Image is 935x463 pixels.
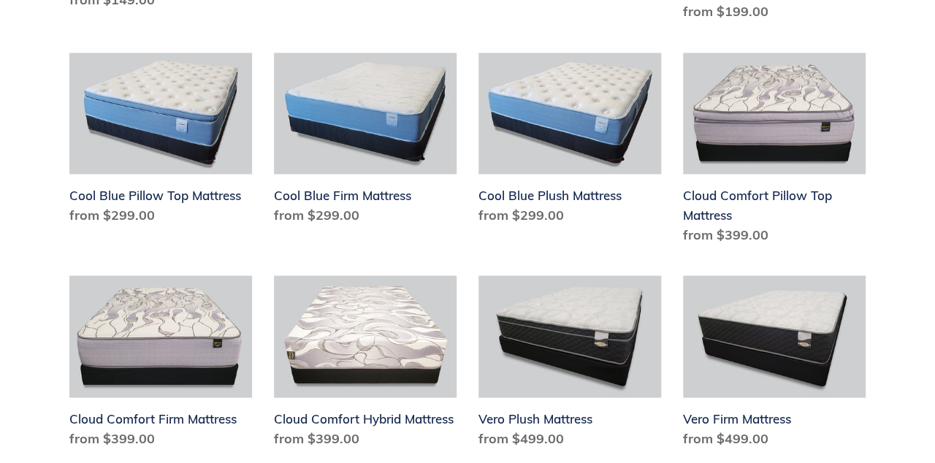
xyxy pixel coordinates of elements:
[274,275,457,454] a: Cloud Comfort Hybrid Mattress
[274,53,457,231] a: Cool Blue Firm Mattress
[478,53,661,231] a: Cool Blue Plush Mattress
[683,275,866,454] a: Vero Firm Mattress
[683,53,866,250] a: Cloud Comfort Pillow Top Mattress
[69,275,252,454] a: Cloud Comfort Firm Mattress
[69,53,252,231] a: Cool Blue Pillow Top Mattress
[478,275,661,454] a: Vero Plush Mattress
